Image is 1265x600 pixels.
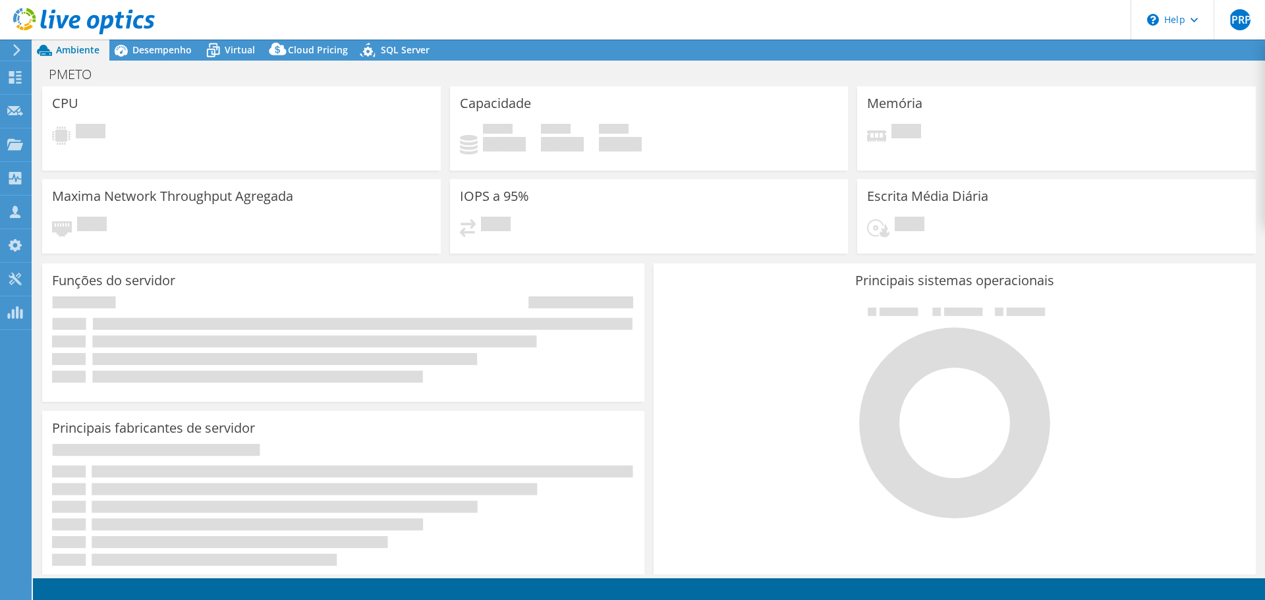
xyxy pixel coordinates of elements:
span: Cloud Pricing [288,43,348,56]
h3: Memória [867,96,922,111]
span: Pendente [76,124,105,142]
span: Pendente [895,217,924,234]
h3: Principais sistemas operacionais [663,273,1246,288]
h3: Principais fabricantes de servidor [52,421,255,435]
h3: IOPS a 95% [460,189,529,204]
h1: PMETO [43,67,112,82]
span: SQL Server [381,43,430,56]
h4: 0 GiB [541,137,584,151]
h4: 0 GiB [599,137,642,151]
h3: Capacidade [460,96,531,111]
span: Desempenho [132,43,192,56]
svg: \n [1147,14,1159,26]
span: Total [599,124,629,137]
span: Pendente [77,217,107,234]
h3: Escrita Média Diária [867,189,988,204]
span: Ambiente [56,43,99,56]
span: Usado [483,124,513,137]
h3: Maxima Network Throughput Agregada [52,189,293,204]
h4: 0 GiB [483,137,526,151]
span: Virtual [225,43,255,56]
h3: CPU [52,96,78,111]
span: Pendente [481,217,511,234]
span: Disponível [541,124,571,137]
h3: Funções do servidor [52,273,175,288]
span: JPRP [1229,9,1251,30]
span: Pendente [891,124,921,142]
